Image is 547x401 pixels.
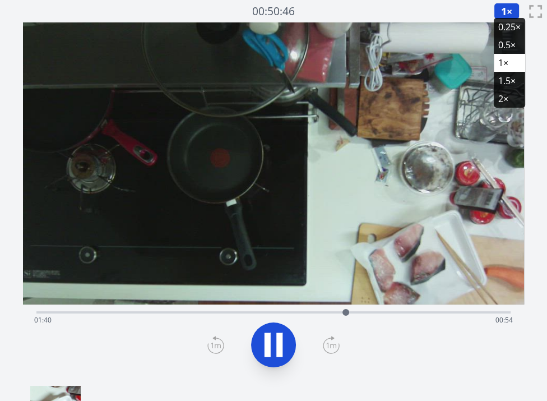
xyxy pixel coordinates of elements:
li: 1.5× [494,72,525,90]
li: 2× [494,90,525,108]
a: 00:50:46 [252,3,295,20]
li: 0.5× [494,36,525,54]
li: 1× [494,54,525,72]
button: 1× [494,3,520,20]
span: 01:40 [34,315,52,325]
span: 00:54 [495,315,513,325]
li: 0.25× [494,18,525,36]
span: 1 [501,4,507,18]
